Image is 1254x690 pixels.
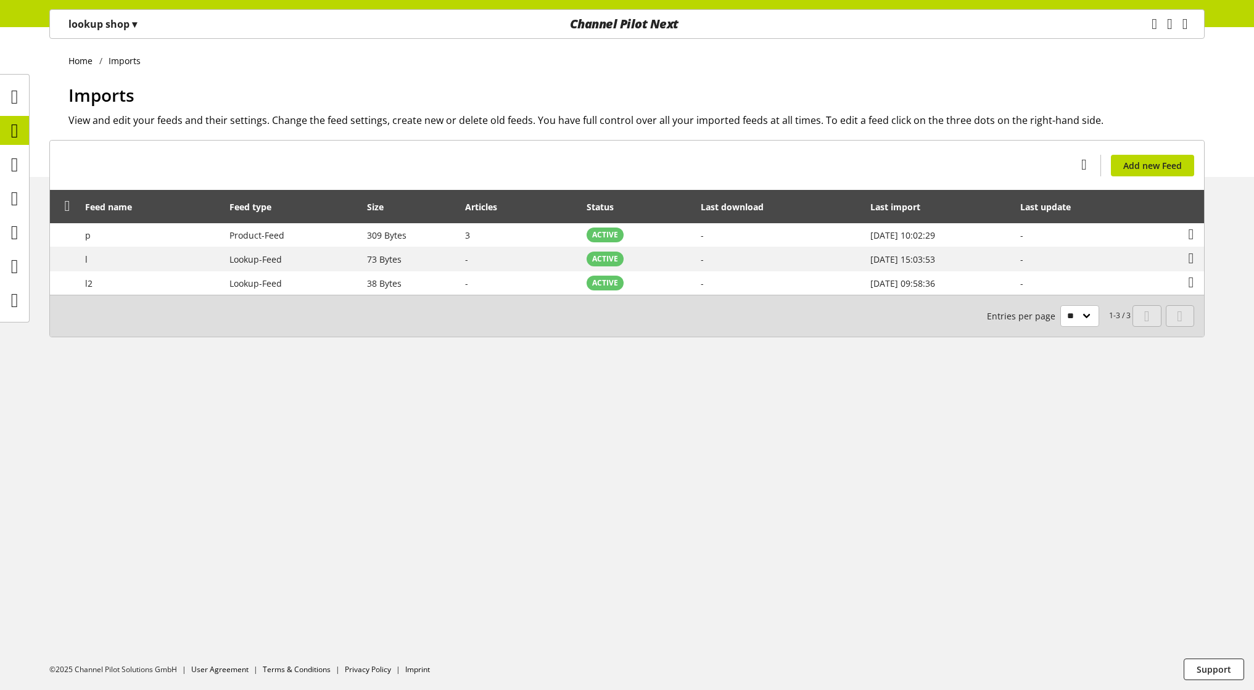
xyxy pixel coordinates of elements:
span: - [465,253,468,265]
a: Home [68,54,99,67]
h2: View and edit your feeds and their settings. Change the feed settings, create new or delete old f... [68,113,1205,128]
div: Size [367,200,396,213]
span: Lookup-Feed [229,277,282,289]
span: 38 Bytes [367,277,402,289]
span: 73 Bytes [367,253,402,265]
div: Feed type [229,200,284,213]
span: ACTIVE [592,253,618,265]
span: - [465,277,468,289]
div: Status [587,200,626,213]
span: p [85,229,91,241]
div: Feed name [85,200,144,213]
span: [DATE] 10:02:29 [870,229,935,241]
span: ACTIVE [592,277,618,289]
span: Entries per page [987,310,1060,322]
a: Add new Feed [1111,155,1194,176]
span: ACTIVE [592,229,618,240]
span: - [701,229,704,241]
span: Lookup-Feed [229,253,282,265]
span: - [1020,277,1023,289]
span: Product-Feed [229,229,284,241]
a: Privacy Policy [345,664,391,675]
span: [DATE] 09:58:36 [870,277,935,289]
p: lookup shop [68,17,137,31]
span: l [85,253,88,265]
span: [DATE] 15:03:53 [870,253,935,265]
span: - [1020,253,1023,265]
button: Support [1184,659,1244,680]
a: User Agreement [191,664,249,675]
div: Last update [1020,200,1083,213]
li: ©2025 Channel Pilot Solutions GmbH [49,664,191,675]
span: - [701,277,704,289]
span: l2 [85,277,93,289]
span: 309 Bytes [367,229,406,241]
span: Unlock to reorder rows [61,199,74,212]
span: Add new Feed [1123,159,1182,172]
span: - [1020,229,1023,241]
div: Unlock to reorder rows [57,199,74,214]
span: ▾ [132,17,137,31]
span: 3 [465,229,470,241]
a: Imprint [405,664,430,675]
span: Support [1197,663,1231,676]
span: - [701,253,704,265]
nav: main navigation [49,9,1205,39]
span: Imports [68,83,134,107]
small: 1-3 / 3 [987,305,1131,327]
a: Terms & Conditions [263,664,331,675]
div: Last download [701,200,776,213]
div: Last import [870,200,933,213]
div: Articles [465,200,509,213]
